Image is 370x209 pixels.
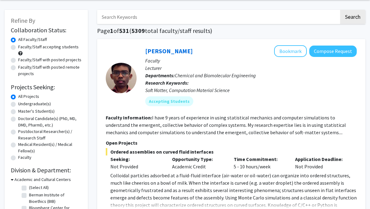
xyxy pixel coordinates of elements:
[18,44,79,50] label: Faculty/Staff accepting students
[18,36,47,43] label: All Faculty/Staff
[106,139,357,147] p: Open Projects
[11,26,82,34] h2: Collaboration Status:
[145,96,193,106] mat-chip: Accepting Students
[97,27,365,34] h1: Page of ( total faculty/staff results)
[14,176,71,183] h3: Academic and Cultural Centers
[131,27,145,34] span: 5309
[106,148,357,155] span: Ordered assemblies on curved fluid interfaces
[110,155,163,163] p: Seeking:
[5,181,26,204] iframe: Chat
[229,155,291,170] div: 5 - 10 hours/week
[295,155,347,163] p: Application Deadline:
[110,27,113,34] span: 1
[119,27,129,34] span: 531
[106,115,346,135] fg-read-more: I have 9 years of experience in using statistical mechanics and computer simulations to understan...
[110,163,163,170] div: Not Provided
[29,192,80,205] label: Berman Institute of Bioethics (BIB)
[274,45,307,57] button: Add John Edison to Bookmarks
[106,115,152,121] b: Faculty Information:
[234,155,286,163] p: Time Commitment:
[167,155,229,170] div: Academic Credit
[145,47,193,55] a: [PERSON_NAME]
[172,155,224,163] p: Opportunity Type:
[175,72,256,78] span: Chemical and Biomolecular Engineering
[18,128,82,141] label: Postdoctoral Researcher(s) / Research Staff
[18,93,39,100] label: All Projects
[145,72,175,78] b: Departments:
[145,80,189,86] b: Research Keywords:
[18,115,82,128] label: Doctoral Candidate(s) (PhD, MD, DMD, PharmD, etc.)
[290,155,352,170] div: Not Provided
[145,86,357,94] div: Soft Matter, Computation Material Science
[97,10,339,24] input: Search Keywords
[11,17,35,24] span: Refine By
[145,64,357,72] p: Lecturer
[18,154,31,161] label: Faculty
[18,108,55,115] label: Master's Student(s)
[18,64,82,77] label: Faculty/Staff with posted remote projects
[18,57,81,63] label: Faculty/Staff with posted projects
[145,57,357,64] p: Faculty
[18,141,82,154] label: Medical Resident(s) / Medical Fellow(s)
[18,101,51,107] label: Undergraduate(s)
[340,10,365,24] button: Search
[29,184,49,191] label: (Select All)
[309,46,357,57] button: Compose Request to John Edison
[11,167,82,174] h2: Division & Department:
[11,83,82,91] h2: Projects Seeking:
